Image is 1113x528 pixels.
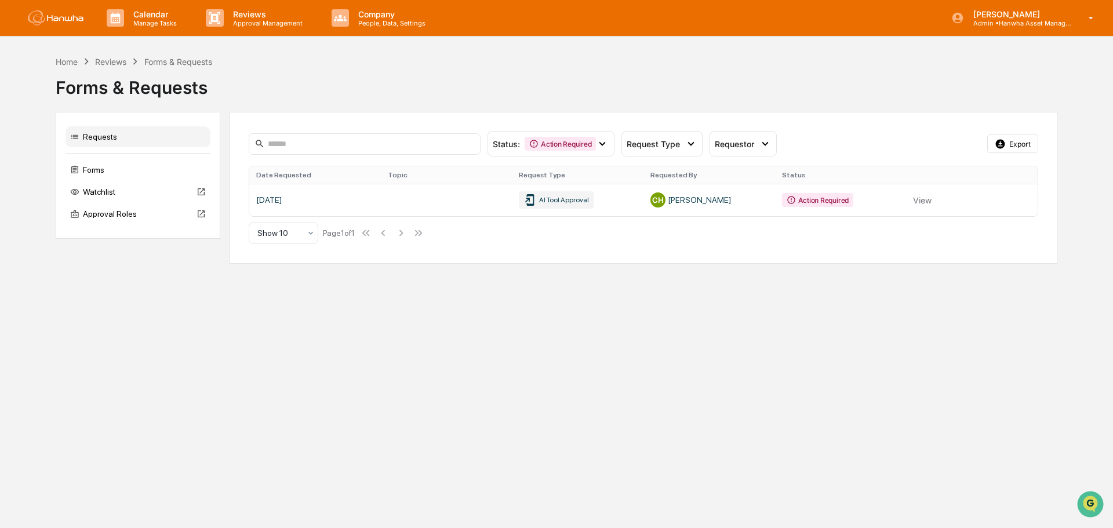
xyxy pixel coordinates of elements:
div: Approval Roles [66,203,210,224]
img: 1746055101610-c473b297-6a78-478c-a979-82029cc54cd1 [12,89,32,110]
th: Requested By [643,166,775,184]
p: [PERSON_NAME] [964,9,1072,19]
p: Company [349,9,431,19]
th: Date Requested [249,166,381,184]
span: Pylon [115,196,140,205]
button: Start new chat [197,92,211,106]
div: Watchlist [66,181,210,202]
p: Approval Management [224,19,308,27]
div: Forms & Requests [144,57,212,67]
div: Forms & Requests [56,68,1057,98]
span: Data Lookup [23,168,73,180]
div: Action Required [525,137,596,151]
img: logo [28,10,83,26]
div: Start new chat [39,89,190,100]
th: Request Type [512,166,643,184]
button: Export [987,134,1038,153]
div: 🖐️ [12,147,21,156]
th: Topic [381,166,512,184]
div: 🗄️ [84,147,93,156]
span: Attestations [96,146,144,158]
p: Manage Tasks [124,19,183,27]
div: Home [56,57,78,67]
div: Forms [66,159,210,180]
span: Preclearance [23,146,75,158]
p: People, Data, Settings [349,19,431,27]
a: Powered byPylon [82,196,140,205]
div: Page 1 of 1 [323,228,355,238]
div: Reviews [95,57,126,67]
p: Admin • Hanwha Asset Management ([GEOGRAPHIC_DATA]) Ltd. [964,19,1072,27]
span: Status : [493,139,520,149]
p: Reviews [224,9,308,19]
th: Status [775,166,907,184]
a: 🖐️Preclearance [7,141,79,162]
a: 🗄️Attestations [79,141,148,162]
span: Requestor [715,139,754,149]
iframe: Open customer support [1076,490,1107,521]
p: Calendar [124,9,183,19]
p: How can we help? [12,24,211,43]
div: Requests [66,126,210,147]
div: We're available if you need us! [39,100,147,110]
span: Request Type [627,139,680,149]
div: 🔎 [12,169,21,179]
a: 🔎Data Lookup [7,163,78,184]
